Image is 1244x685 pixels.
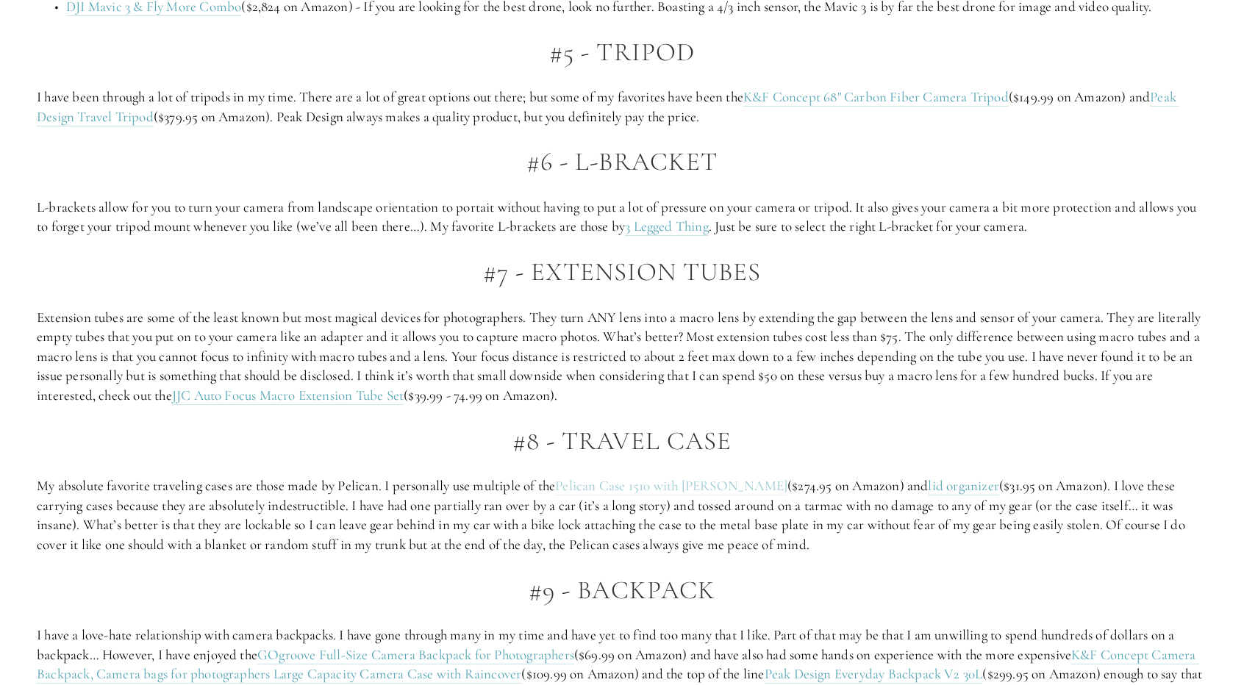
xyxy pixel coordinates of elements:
[555,477,787,495] a: Pelican Case 1510 with [PERSON_NAME]
[257,646,574,664] a: GOgroove Full-Size Camera Backpack for Photographers
[37,646,1199,684] a: K&F Concept Camera Backpack, Camera bags for photographers Large Capacity Camera Case with Raincover
[37,476,1207,554] p: My absolute favorite traveling cases are those made by Pelican. I personally use multiple of the ...
[37,427,1207,456] h2: #8 - Travel Case
[743,88,1009,107] a: K&F Concept 68" Carbon Fiber Camera Tripod
[37,148,1207,176] h2: #6 - L-Bracket
[37,198,1207,237] p: L-brackets allow for you to turn your camera from landscape orientation to portait without having...
[928,477,998,495] a: lid organizer
[37,38,1207,67] h2: #5 - Tripod
[765,665,983,684] a: Peak Design Everyday Backpack V2 30L
[37,576,1207,605] h2: #9 - Backpack
[37,258,1207,287] h2: #7 - Extension Tubes
[37,88,1179,126] a: Peak Design Travel Tripod
[37,87,1207,126] p: I have been through a lot of tripods in my time. There are a lot of great options out there; but ...
[625,218,709,236] a: 3 Legged Thing
[37,308,1207,406] p: Extension tubes are some of the least known but most magical devices for photographers. They turn...
[172,387,404,405] a: JJC Auto Focus Macro Extension Tube Set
